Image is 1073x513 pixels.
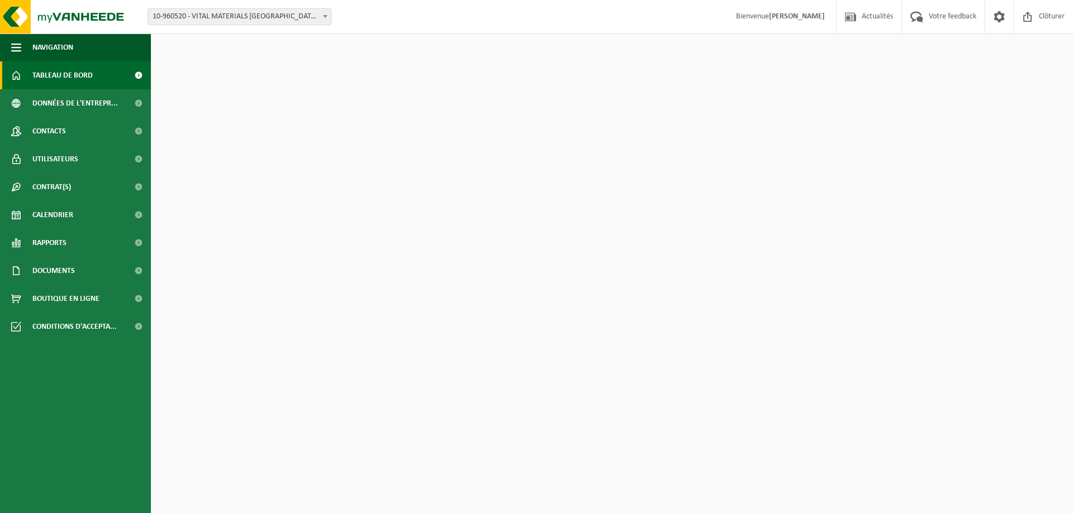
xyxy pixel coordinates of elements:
span: 10-960520 - VITAL MATERIALS BELGIUM S.A. - TILLY [148,8,331,25]
span: Contrat(s) [32,173,71,201]
strong: [PERSON_NAME] [769,12,825,21]
span: Utilisateurs [32,145,78,173]
span: Contacts [32,117,66,145]
span: Calendrier [32,201,73,229]
span: Boutique en ligne [32,285,99,313]
span: Données de l'entrepr... [32,89,118,117]
span: Conditions d'accepta... [32,313,117,341]
span: Rapports [32,229,67,257]
span: Navigation [32,33,73,61]
span: 10-960520 - VITAL MATERIALS BELGIUM S.A. - TILLY [148,9,331,25]
span: Documents [32,257,75,285]
span: Tableau de bord [32,61,93,89]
